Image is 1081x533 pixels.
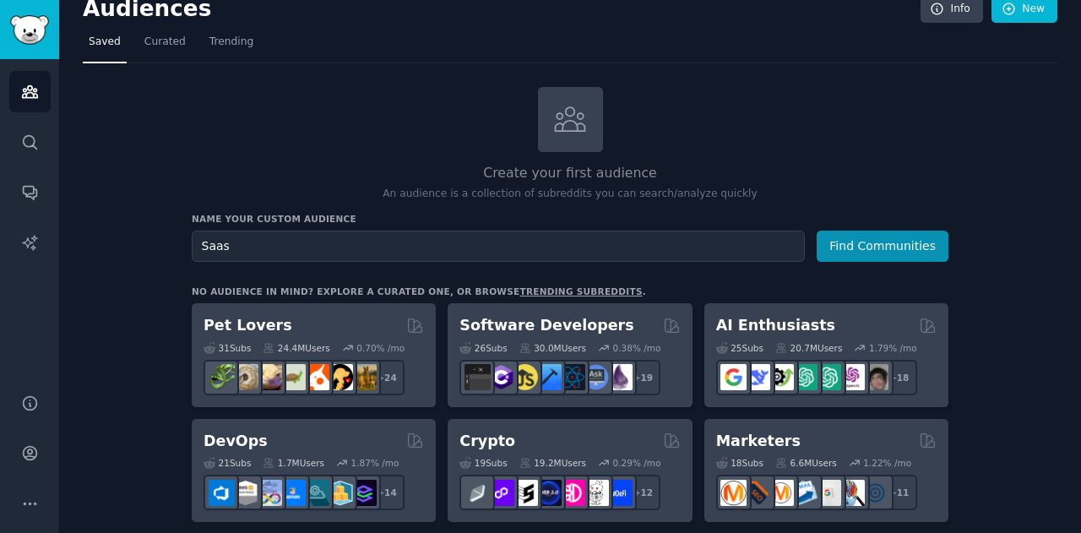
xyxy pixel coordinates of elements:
[862,480,888,506] img: OnlineMarketing
[327,480,353,506] img: aws_cdk
[369,475,405,510] div: + 14
[839,364,865,390] img: OpenAIDev
[716,457,763,469] div: 18 Sub s
[280,364,306,390] img: turtle
[744,364,770,390] img: DeepSeek
[512,364,538,390] img: learnjavascript
[535,480,562,506] img: web3
[280,480,306,506] img: DevOpsLinks
[459,342,507,354] div: 26 Sub s
[488,364,514,390] img: csharp
[192,231,805,262] input: Pick a short name, like "Digital Marketers" or "Movie-Goers"
[720,480,747,506] img: content_marketing
[869,342,917,354] div: 1.79 % /mo
[204,431,268,452] h2: DevOps
[204,342,251,354] div: 31 Sub s
[232,480,258,506] img: AWS_Certified_Experts
[192,187,948,202] p: An audience is a collection of subreddits you can search/analyze quickly
[606,480,633,506] img: defi_
[263,342,329,354] div: 24.4M Users
[83,29,127,63] a: Saved
[519,286,642,296] a: trending subreddits
[882,475,917,510] div: + 11
[459,457,507,469] div: 19 Sub s
[775,457,837,469] div: 6.6M Users
[232,364,258,390] img: ballpython
[862,364,888,390] img: ArtificalIntelligence
[768,364,794,390] img: AItoolsCatalog
[204,29,259,63] a: Trending
[720,364,747,390] img: GoogleGeminiAI
[815,480,841,506] img: googleads
[882,360,917,395] div: + 18
[256,480,282,506] img: Docker_DevOps
[512,480,538,506] img: ethstaker
[716,315,835,336] h2: AI Enthusiasts
[775,342,842,354] div: 20.7M Users
[369,360,405,395] div: + 24
[535,364,562,390] img: iOSProgramming
[606,364,633,390] img: elixir
[192,163,948,184] h2: Create your first audience
[625,360,660,395] div: + 19
[744,480,770,506] img: bigseo
[192,213,948,225] h3: Name your custom audience
[464,480,491,506] img: ethfinance
[209,35,253,50] span: Trending
[863,457,911,469] div: 1.22 % /mo
[89,35,121,50] span: Saved
[583,364,609,390] img: AskComputerScience
[356,342,405,354] div: 0.70 % /mo
[351,457,399,469] div: 1.87 % /mo
[625,475,660,510] div: + 12
[192,286,646,297] div: No audience in mind? Explore a curated one, or browse .
[559,480,585,506] img: defiblockchain
[768,480,794,506] img: AskMarketing
[144,35,186,50] span: Curated
[327,364,353,390] img: PetAdvice
[716,342,763,354] div: 25 Sub s
[488,480,514,506] img: 0xPolygon
[839,480,865,506] img: MarketingResearch
[791,480,818,506] img: Emailmarketing
[817,231,948,262] button: Find Communities
[559,364,585,390] img: reactnative
[815,364,841,390] img: chatgpt_prompts_
[350,480,377,506] img: PlatformEngineers
[256,364,282,390] img: leopardgeckos
[10,15,49,45] img: GummySearch logo
[613,457,661,469] div: 0.29 % /mo
[303,480,329,506] img: platformengineering
[519,342,586,354] div: 30.0M Users
[791,364,818,390] img: chatgpt_promptDesign
[459,315,633,336] h2: Software Developers
[303,364,329,390] img: cockatiel
[204,315,292,336] h2: Pet Lovers
[139,29,192,63] a: Curated
[209,364,235,390] img: herpetology
[613,342,661,354] div: 0.38 % /mo
[350,364,377,390] img: dogbreed
[716,431,801,452] h2: Marketers
[519,457,586,469] div: 19.2M Users
[459,431,515,452] h2: Crypto
[583,480,609,506] img: CryptoNews
[209,480,235,506] img: azuredevops
[204,457,251,469] div: 21 Sub s
[263,457,324,469] div: 1.7M Users
[464,364,491,390] img: software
